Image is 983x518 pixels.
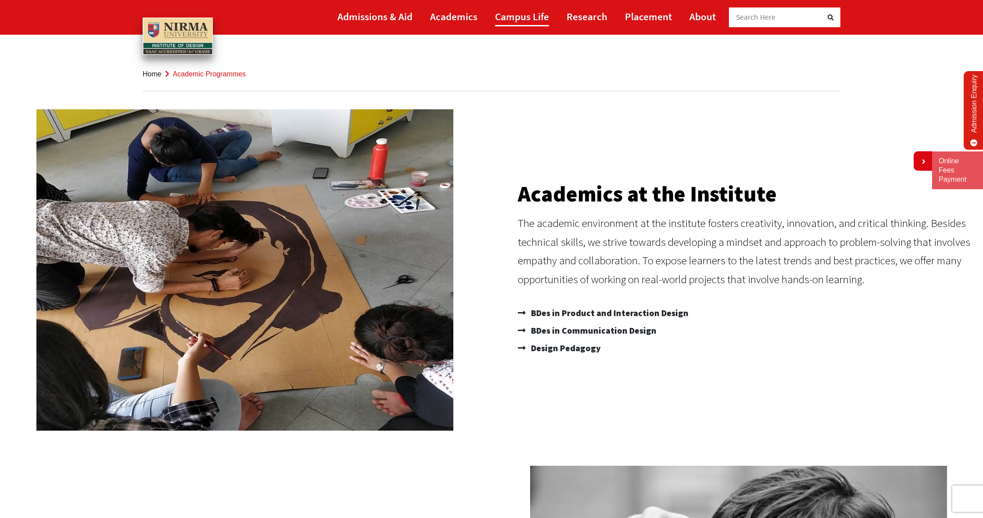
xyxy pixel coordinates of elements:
a: Design Pedagogy [518,339,974,357]
span: Design Pedagogy [529,339,601,357]
a: BDes in Communication Design [518,322,974,339]
span: BDes in Communication Design [529,322,657,339]
span: BDes in Product and Interaction Design [529,304,689,322]
img: IMG-20190920-WA0091 [36,109,453,431]
span: Academic Programmes [173,70,246,78]
a: Admissions & Aid [337,7,413,26]
p: The academic environment at the institute fosters creativity, innovation, and critical thinking. ... [518,214,974,288]
a: Academics [430,7,477,26]
nav: breadcrumb [143,57,840,91]
a: Online Fees Payment [939,157,976,184]
a: BDes in Product and Interaction Design [518,304,974,322]
a: Home [143,70,161,78]
a: Campus Life [495,7,549,26]
img: main_logo [143,18,213,55]
a: Placement [625,7,672,26]
h2: Academics at the Institute [518,183,974,205]
a: About [689,7,716,26]
span: Search Here [736,12,776,22]
a: Research [567,7,607,26]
